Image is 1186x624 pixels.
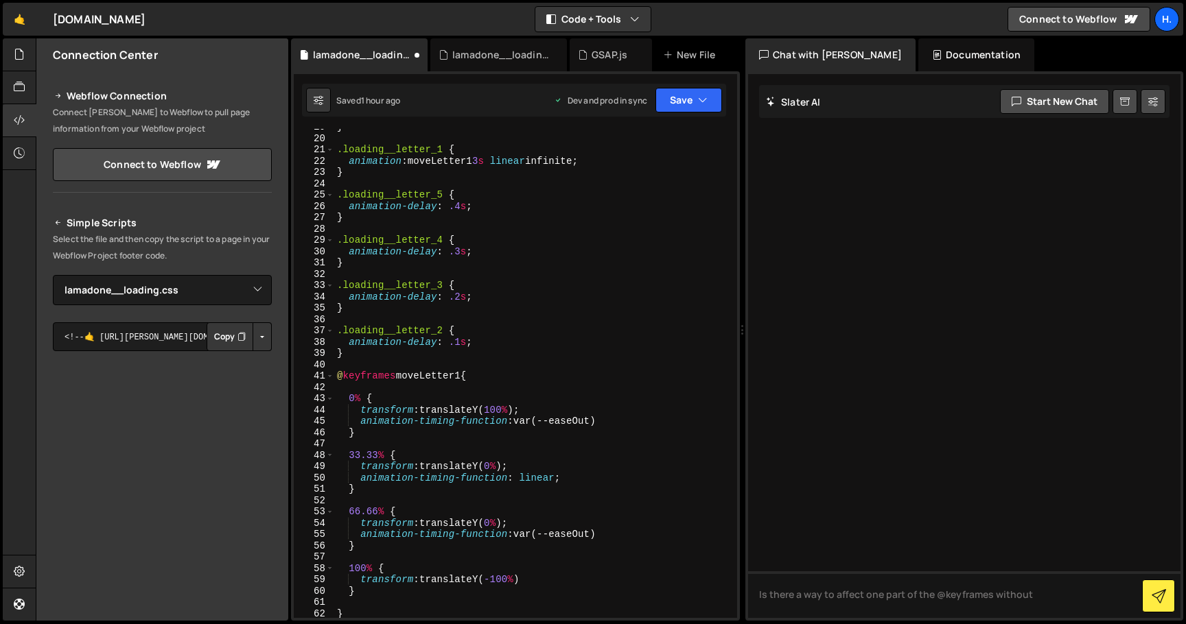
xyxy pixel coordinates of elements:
div: 48 [294,450,334,461]
div: [DOMAIN_NAME] [53,11,146,27]
p: Connect [PERSON_NAME] to Webflow to pull page information from your Webflow project [53,104,272,137]
div: 25 [294,189,334,201]
iframe: YouTube video player [53,374,273,497]
div: 56 [294,540,334,552]
div: 31 [294,257,334,269]
div: 30 [294,246,334,258]
div: Saved [336,95,400,106]
div: 29 [294,235,334,246]
div: 24 [294,178,334,190]
div: 21 [294,144,334,156]
button: Copy [207,322,253,351]
h2: Webflow Connection [53,88,272,104]
div: 44 [294,405,334,416]
div: Documentation [918,38,1034,71]
div: 58 [294,563,334,575]
div: 54 [294,518,334,529]
h2: Slater AI [766,95,821,108]
button: Code + Tools [535,7,651,32]
div: 46 [294,427,334,439]
div: 41 [294,370,334,382]
div: 40 [294,359,334,371]
div: 50 [294,472,334,484]
div: 62 [294,608,334,620]
div: 51 [294,483,334,495]
div: 37 [294,325,334,337]
div: 33 [294,280,334,291]
div: 34 [294,291,334,303]
div: 23 [294,167,334,178]
h2: Connection Center [53,47,158,62]
div: 1 hour ago [361,95,401,106]
div: 49 [294,461,334,472]
div: 53 [294,506,334,518]
a: Connect to Webflow [1008,7,1150,32]
div: 38 [294,337,334,348]
textarea: <!--🤙 [URL][PERSON_NAME][DOMAIN_NAME]> <script>document.addEventListener("DOMContentLoaded", func... [53,322,272,351]
div: 55 [294,529,334,540]
div: 60 [294,586,334,597]
div: Dev and prod in sync [554,95,647,106]
div: 47 [294,438,334,450]
div: 22 [294,156,334,167]
div: 57 [294,551,334,563]
div: 20 [294,133,334,145]
div: New File [663,48,721,62]
a: Connect to Webflow [53,148,272,181]
div: 36 [294,314,334,326]
div: GSAP.js [592,48,627,62]
div: 52 [294,495,334,507]
div: lamadone__loading.css [313,48,411,62]
p: Select the file and then copy the script to a page in your Webflow Project footer code. [53,231,272,264]
div: 59 [294,574,334,586]
div: Button group with nested dropdown [207,322,272,351]
button: Start new chat [1000,89,1109,114]
div: 45 [294,416,334,427]
div: 61 [294,597,334,608]
div: 26 [294,201,334,213]
div: 39 [294,348,334,359]
div: 27 [294,212,334,224]
h2: Simple Scripts [53,215,272,231]
button: Save [655,88,722,112]
div: 32 [294,269,334,280]
div: 42 [294,382,334,394]
div: lamadone__loading.js [452,48,550,62]
a: 🤙 [3,3,36,36]
div: Chat with [PERSON_NAME] [745,38,916,71]
div: 35 [294,302,334,314]
div: 28 [294,224,334,235]
div: 43 [294,393,334,405]
a: h. [1154,7,1179,32]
